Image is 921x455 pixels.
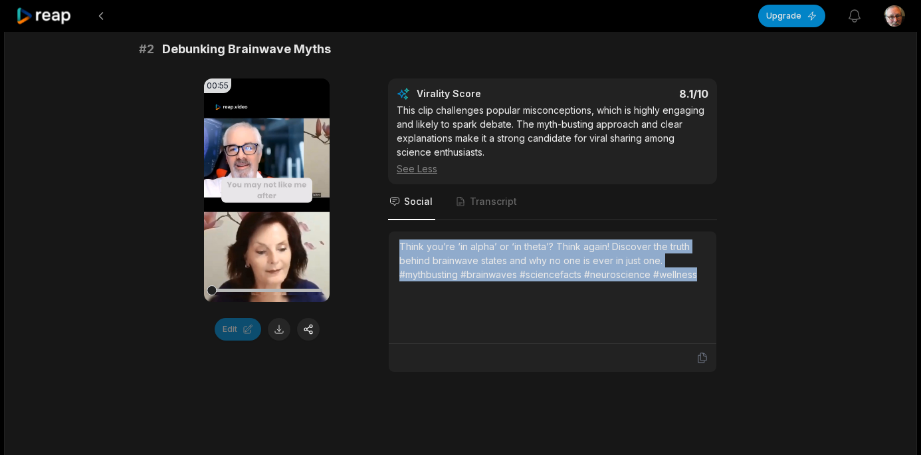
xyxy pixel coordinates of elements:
[139,40,154,59] span: # 2
[399,239,706,281] div: Think you’re ‘in alpha’ or ‘in theta’? Think again! Discover the truth behind brainwave states an...
[470,195,517,208] span: Transcript
[397,162,708,176] div: See Less
[162,40,331,59] span: Debunking Brainwave Myths
[397,103,708,176] div: This clip challenges popular misconceptions, which is highly engaging and likely to spark debate....
[566,87,709,100] div: 8.1 /10
[215,318,261,341] button: Edit
[404,195,433,208] span: Social
[417,87,560,100] div: Virality Score
[758,5,825,27] button: Upgrade
[388,184,717,220] nav: Tabs
[204,78,330,302] video: Your browser does not support mp4 format.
